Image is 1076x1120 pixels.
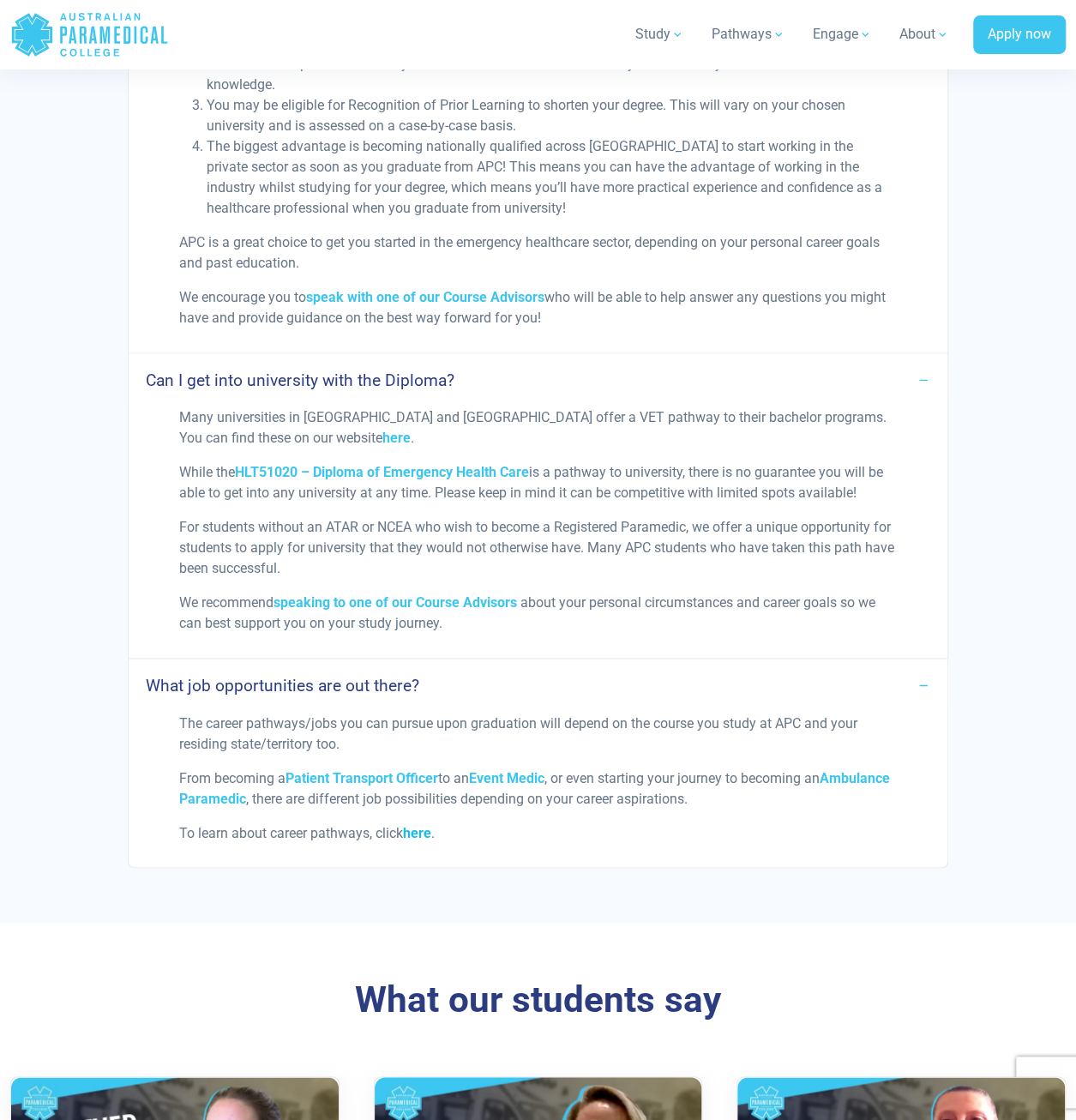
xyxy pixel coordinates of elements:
[179,768,897,809] p: From becoming a to an , or even starting your journey to becoming an , there are different job po...
[403,824,431,840] a: here
[235,464,529,480] a: HLT51020 – Diploma of Emergency Health Care
[701,10,796,58] a: Pathways
[179,289,886,326] span: who will be able to help answer any questions you might have and provide guidance on the best way...
[382,430,411,446] a: here
[179,769,890,806] a: Ambulance Paramedic
[625,10,694,58] a: Study
[207,35,896,93] span: What you learn in the Diploma is very similar to what you will learn in your first year of univer...
[179,594,274,611] span: We recommend
[207,138,882,216] span: The biggest advantage is becoming nationally qualified across [GEOGRAPHIC_DATA] to start working ...
[129,665,947,706] a: What job opportunities are out there?
[889,10,959,58] a: About
[146,370,454,390] h4: Can I get into university with the Diploma?
[10,7,169,63] a: Australian Paramedical College
[179,519,894,576] span: For students without an ATAR or NCEA who wish to become a Registered Paramedic, we offer a unique...
[129,360,947,400] a: Can I get into university with the Diploma?
[179,464,235,480] span: While the
[179,822,897,843] p: To learn about career pathways, click .
[469,769,544,786] a: Event Medic
[973,15,1066,55] a: Apply now
[286,769,438,786] a: Patient Transport Officer
[179,409,887,446] span: Many universities in [GEOGRAPHIC_DATA] and [GEOGRAPHIC_DATA] offer a VET pathway to their bachelo...
[411,430,414,446] span: .
[146,676,419,695] h4: What job opportunities are out there?
[179,594,875,631] span: about your personal circumstances and career goals so we can best support you on your study journey.
[179,234,880,271] span: APC is a great choice to get you started in the emergency healthcare sector, depending on your pe...
[802,10,882,58] a: Engage
[179,464,883,501] span: is a pathway to university, there is no guarantee you will be able to get into any university at ...
[274,594,517,611] a: speaking to one of our Course Advisors
[207,97,845,134] span: You may be eligible for Recognition of Prior Learning to shorten your degree. This will vary on y...
[89,978,986,1021] h3: What our students say
[179,289,306,305] span: We encourage you to
[306,289,544,305] a: speak with one of our Course Advisors
[179,713,897,754] p: The career pathways/jobs you can pursue upon graduation will depend on the course you study at AP...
